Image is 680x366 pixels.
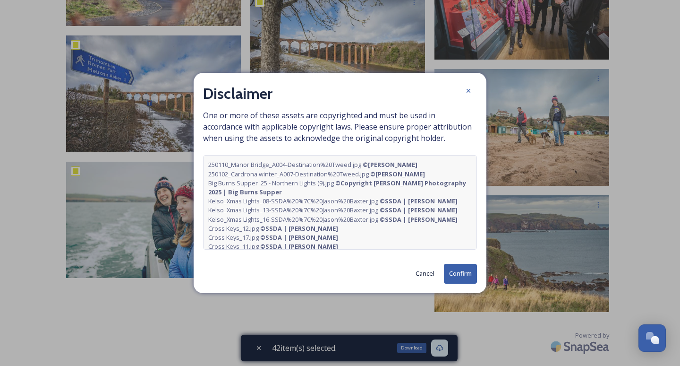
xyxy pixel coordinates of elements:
[363,160,417,169] strong: © [PERSON_NAME]
[208,242,338,251] span: Cross Keys_11.jpg
[208,160,417,169] span: 250110_Manor Bridge_A004-Destination%20Tweed.jpg
[380,206,458,214] strong: © SSDA | [PERSON_NAME]
[260,233,338,242] strong: © SSDA | [PERSON_NAME]
[208,215,458,224] span: Kelso_Xmas Lights_16-SSDA%20%7C%20Jason%20Baxter.jpg
[638,324,666,352] button: Open Chat
[444,264,477,283] button: Confirm
[203,82,272,105] h2: Disclaimer
[208,233,338,242] span: Cross Keys_17.jpg
[260,224,338,233] strong: © SSDA | [PERSON_NAME]
[208,206,458,215] span: Kelso_Xmas Lights_13-SSDA%20%7C%20Jason%20Baxter.jpg
[208,179,472,197] span: Big Burns Supper '25 - Northern Lights (9).jpg
[411,264,439,283] button: Cancel
[380,215,458,224] strong: © SSDA | [PERSON_NAME]
[203,110,477,250] span: One or more of these assets are copyrighted and must be used in accordance with applicable copyri...
[380,197,458,205] strong: © SSDA | [PERSON_NAME]
[208,179,467,196] strong: © Copyright [PERSON_NAME] Photography 2025 | Big Burns Supper
[260,242,338,251] strong: © SSDA | [PERSON_NAME]
[208,224,338,233] span: Cross Keys_12.jpg
[208,197,458,206] span: Kelso_Xmas Lights_08-SSDA%20%7C%20Jason%20Baxter.jpg
[370,170,425,178] strong: © [PERSON_NAME]
[208,170,425,179] span: 250102_Cardrona winter_A007-Destination%20Tweed.jpg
